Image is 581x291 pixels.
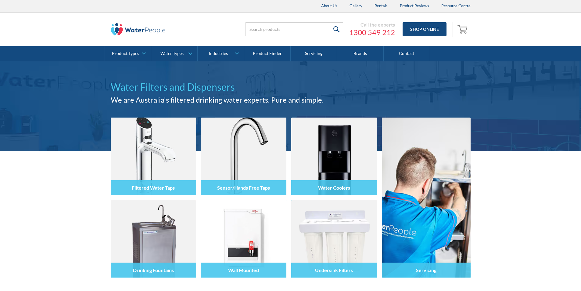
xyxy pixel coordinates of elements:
div: Call the experts [349,22,395,28]
a: Water Types [151,46,197,61]
img: Water Coolers [291,118,377,195]
h4: Undersink Filters [315,267,353,273]
div: Industries [209,51,228,56]
a: Brands [337,46,383,61]
h4: Filtered Water Taps [132,185,175,191]
a: Shop Online [403,22,447,36]
h4: Sensor/Hands Free Taps [217,185,270,191]
div: Product Types [112,51,139,56]
a: Industries [198,46,244,61]
a: Product Types [105,46,151,61]
img: The Water People [111,23,166,35]
img: Wall Mounted [201,200,286,278]
h4: Wall Mounted [228,267,259,273]
a: 1300 549 212 [349,28,395,37]
a: Open empty cart [456,22,471,37]
div: Water Types [160,51,184,56]
img: Drinking Fountains [111,200,196,278]
a: Product Finder [244,46,291,61]
img: shopping cart [457,24,469,34]
a: Servicing [291,46,337,61]
h4: Water Coolers [318,185,350,191]
img: Filtered Water Taps [111,118,196,195]
a: Servicing [382,118,471,278]
h4: Servicing [416,267,436,273]
input: Search products [246,22,343,36]
a: Contact [384,46,430,61]
h4: Drinking Fountains [133,267,174,273]
img: Undersink Filters [291,200,377,278]
img: Sensor/Hands Free Taps [201,118,286,195]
